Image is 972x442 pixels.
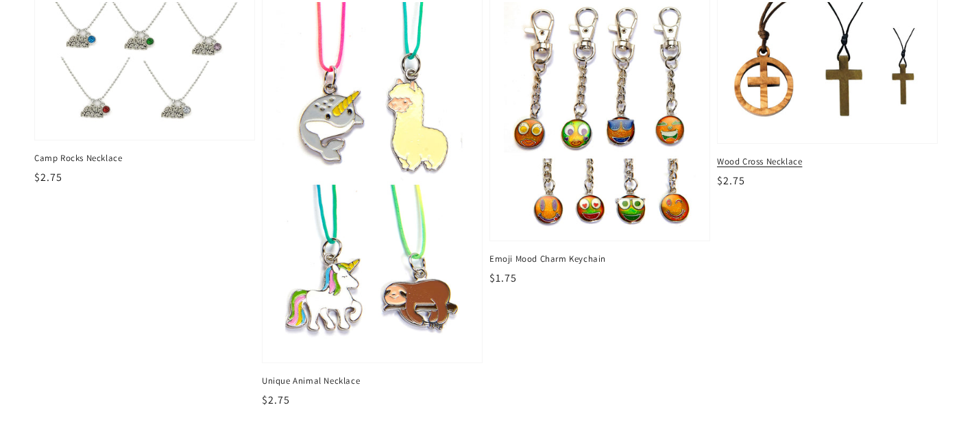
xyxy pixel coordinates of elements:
span: $2.75 [262,393,290,407]
img: Wood Cross Necklace [729,1,926,132]
span: Camp Rocks Necklace [34,152,255,164]
img: Camp Rocks Necklace [49,2,241,125]
img: Emoji Mood Charm Keychain [504,2,696,226]
span: Unique Animal Necklace [262,375,483,387]
span: Emoji Mood Charm Keychain [489,253,710,265]
span: $2.75 [34,170,62,184]
span: Wood Cross Necklace [717,156,938,168]
span: $2.75 [717,173,745,188]
span: $1.75 [489,271,517,285]
img: Unique Animal Necklace [276,2,468,349]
